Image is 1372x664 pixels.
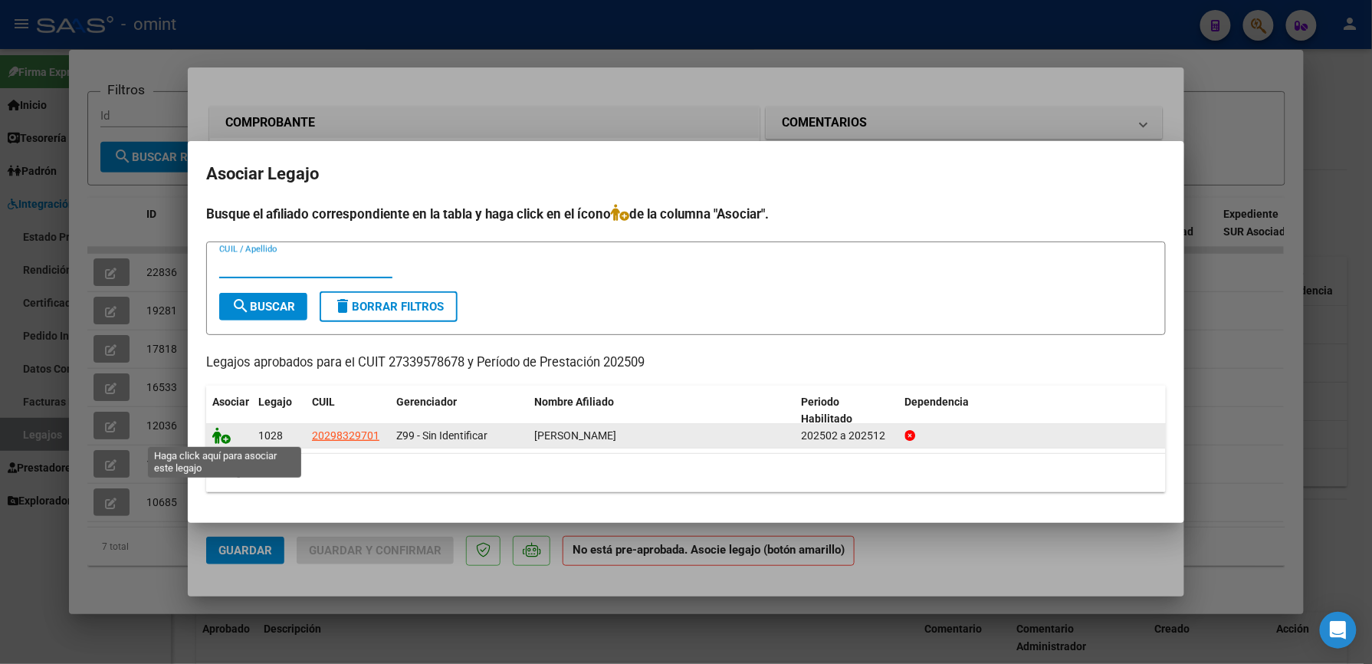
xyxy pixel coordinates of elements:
datatable-header-cell: Asociar [206,386,252,436]
p: Legajos aprobados para el CUIT 27339578678 y Período de Prestación 202509 [206,353,1166,373]
datatable-header-cell: Dependencia [899,386,1167,436]
span: Gerenciador [396,396,457,408]
mat-icon: delete [333,297,352,315]
span: Buscar [231,300,295,314]
span: Legajo [258,396,292,408]
span: 20298329701 [312,429,379,442]
span: Dependencia [905,396,970,408]
button: Buscar [219,293,307,320]
h2: Asociar Legajo [206,159,1166,189]
span: Borrar Filtros [333,300,444,314]
datatable-header-cell: CUIL [306,386,390,436]
datatable-header-cell: Periodo Habilitado [796,386,899,436]
datatable-header-cell: Nombre Afiliado [528,386,796,436]
span: Z99 - Sin Identificar [396,429,487,442]
div: Open Intercom Messenger [1320,612,1357,649]
span: Periodo Habilitado [802,396,853,426]
button: Borrar Filtros [320,291,458,322]
span: Asociar [212,396,249,408]
h4: Busque el afiliado correspondiente en la tabla y haga click en el ícono de la columna "Asociar". [206,204,1166,224]
div: 1 registros [206,454,1166,492]
span: 1028 [258,429,283,442]
datatable-header-cell: Legajo [252,386,306,436]
div: 202502 a 202512 [802,427,893,445]
span: CUIL [312,396,335,408]
datatable-header-cell: Gerenciador [390,386,528,436]
span: Nombre Afiliado [534,396,614,408]
mat-icon: search [231,297,250,315]
span: AITTA PABLO ALBERTO [534,429,616,442]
